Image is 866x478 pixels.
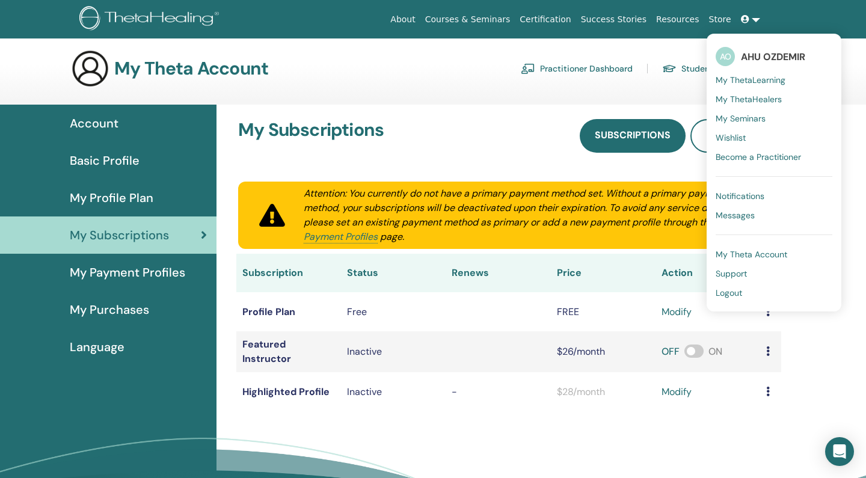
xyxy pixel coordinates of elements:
[341,254,446,292] th: Status
[446,254,550,292] th: Renews
[716,70,832,90] a: My ThetaLearning
[716,249,787,260] span: My Theta Account
[452,385,457,398] span: -
[716,128,832,147] a: Wishlist
[716,210,755,221] span: Messages
[716,132,746,143] span: Wishlist
[557,345,605,358] span: $26/month
[825,437,854,466] div: Open Intercom Messenger
[704,8,736,31] a: Store
[236,331,341,372] td: Featured Instructor
[70,189,153,207] span: My Profile Plan
[716,152,801,162] span: Become a Practitioner
[690,119,779,153] a: Purchases
[70,226,169,244] span: My Subscriptions
[236,292,341,331] td: Profile Plan
[716,264,832,283] a: Support
[716,113,766,124] span: My Seminars
[71,49,109,88] img: generic-user-icon.jpg
[716,109,832,128] a: My Seminars
[70,152,140,170] span: Basic Profile
[347,345,440,359] div: Inactive
[70,114,118,132] span: Account
[70,338,124,356] span: Language
[662,59,759,78] a: Student Dashboard
[289,186,772,244] div: Attention: You currently do not have a primary payment method set. Without a primary payment meth...
[716,94,782,105] span: My ThetaHealers
[238,119,384,148] h3: My Subscriptions
[580,119,686,153] a: Subscriptions
[716,43,832,70] a: AOAHU OZDEMIR
[70,301,149,319] span: My Purchases
[662,305,692,319] a: modify
[656,254,760,292] th: Action
[347,305,440,319] div: Free
[708,345,722,358] span: ON
[595,129,671,141] span: Subscriptions
[716,147,832,167] a: Become a Practitioner
[557,305,579,318] span: FREE
[521,59,633,78] a: Practitioner Dashboard
[716,268,747,279] span: Support
[551,254,656,292] th: Price
[347,385,440,399] p: Inactive
[716,191,764,201] span: Notifications
[420,8,515,31] a: Courses & Seminars
[716,283,832,302] a: Logout
[236,254,341,292] th: Subscription
[662,64,677,74] img: graduation-cap.svg
[716,245,832,264] a: My Theta Account
[114,58,268,79] h3: My Theta Account
[716,75,785,85] span: My ThetaLearning
[557,385,605,398] span: $28/month
[716,90,832,109] a: My ThetaHealers
[716,287,742,298] span: Logout
[716,206,832,225] a: Messages
[716,47,735,66] span: AO
[651,8,704,31] a: Resources
[741,51,805,63] span: AHU OZDEMIR
[79,6,223,33] img: logo.png
[662,385,692,399] a: modify
[236,372,341,411] td: Highlighted Profile
[521,63,535,74] img: chalkboard-teacher.svg
[515,8,576,31] a: Certification
[70,263,185,281] span: My Payment Profiles
[716,186,832,206] a: Notifications
[662,345,680,358] span: OFF
[385,8,420,31] a: About
[576,8,651,31] a: Success Stories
